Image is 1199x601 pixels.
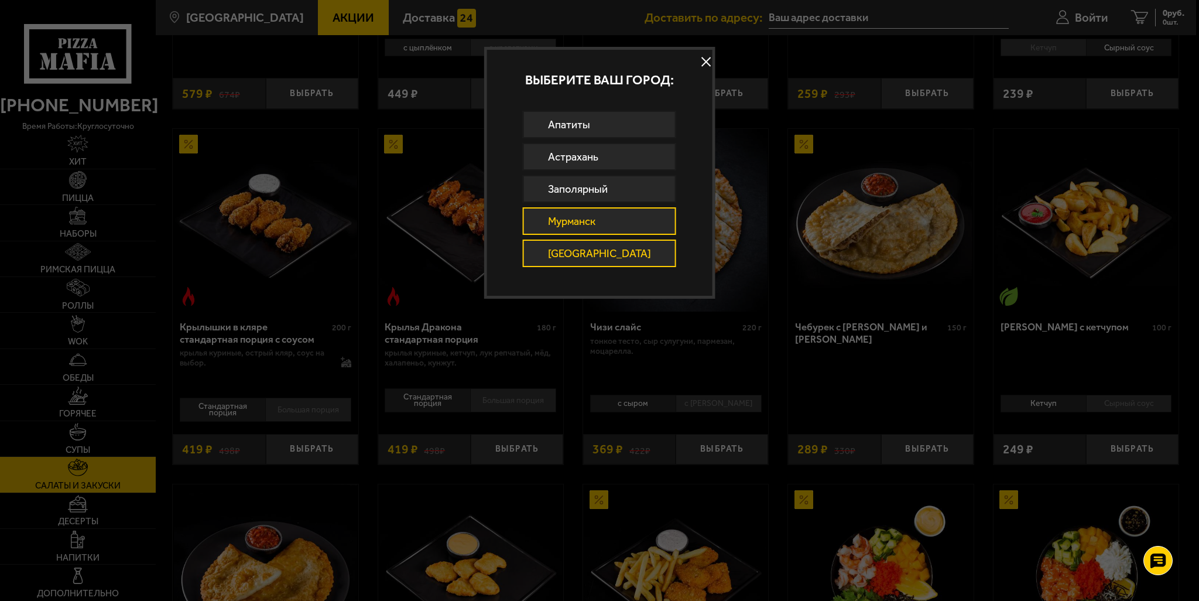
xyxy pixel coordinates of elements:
[523,207,676,235] a: Мурманск
[523,143,676,170] a: Астрахань
[523,111,676,138] a: Апатиты
[523,240,676,267] a: [GEOGRAPHIC_DATA]
[487,74,712,87] p: Выберите ваш город:
[523,175,676,203] a: Заполярный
